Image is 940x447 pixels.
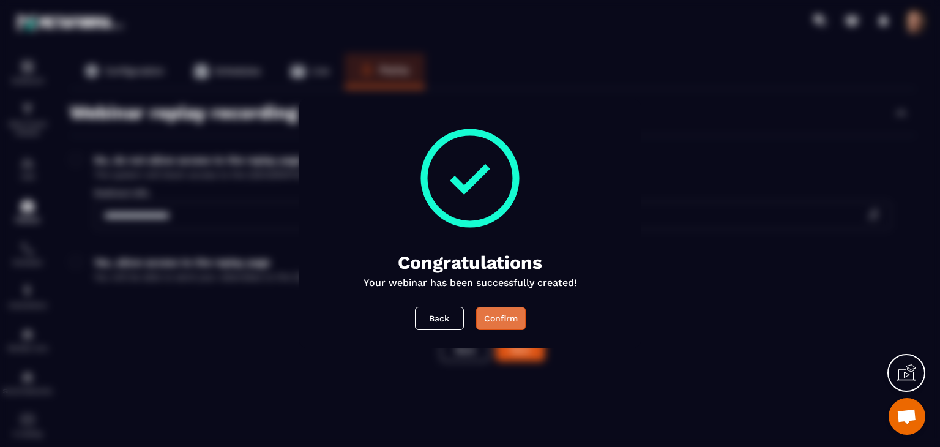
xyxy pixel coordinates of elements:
div: Mở cuộc trò chuyện [889,398,925,435]
button: Confirm [476,307,526,330]
div: Confirm [484,312,518,325]
p: Your webinar has been successfully created! [364,277,577,288]
button: Back [415,307,464,330]
p: Congratulations [398,252,542,273]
